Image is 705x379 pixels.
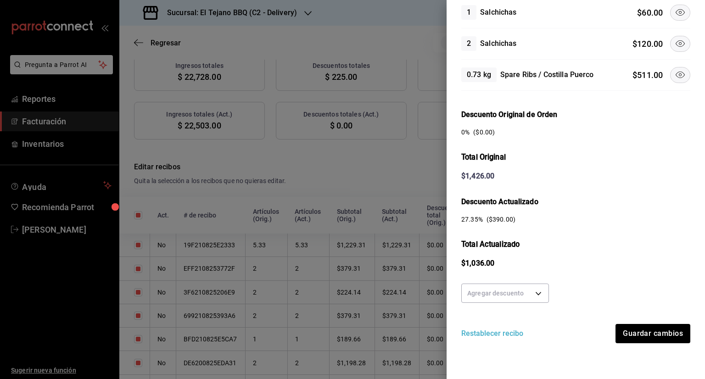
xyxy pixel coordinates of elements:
span: 2 [461,38,476,49]
button: Guardar cambios [615,324,690,343]
span: ($ 0.00 ) [473,128,495,137]
span: $ 511.00 [632,70,663,80]
h3: Total Actualizado [461,239,690,251]
span: $ 60.00 [637,8,663,17]
span: $ 120.00 [632,39,663,49]
span: ($ 390.00 ) [487,215,515,224]
span: $ 1,036.00 [461,259,494,268]
span: $ 1,426.00 [461,172,494,180]
h4: Spare Ribs / Costilla Puerco [500,69,594,80]
span: 0 % [461,128,470,136]
span: 27.35 % [461,216,483,223]
h4: Salchichas [480,7,516,18]
h3: Descuento Original de Orden [461,109,690,120]
h3: Total Original [461,152,690,163]
h4: Salchichas [480,38,516,49]
button: Restablecer recibo [461,328,523,339]
span: 0.73 kg [461,69,497,80]
div: Agregar descuento [467,289,524,298]
span: 1 [461,7,476,18]
h3: Descuento Actualizado [461,196,690,207]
